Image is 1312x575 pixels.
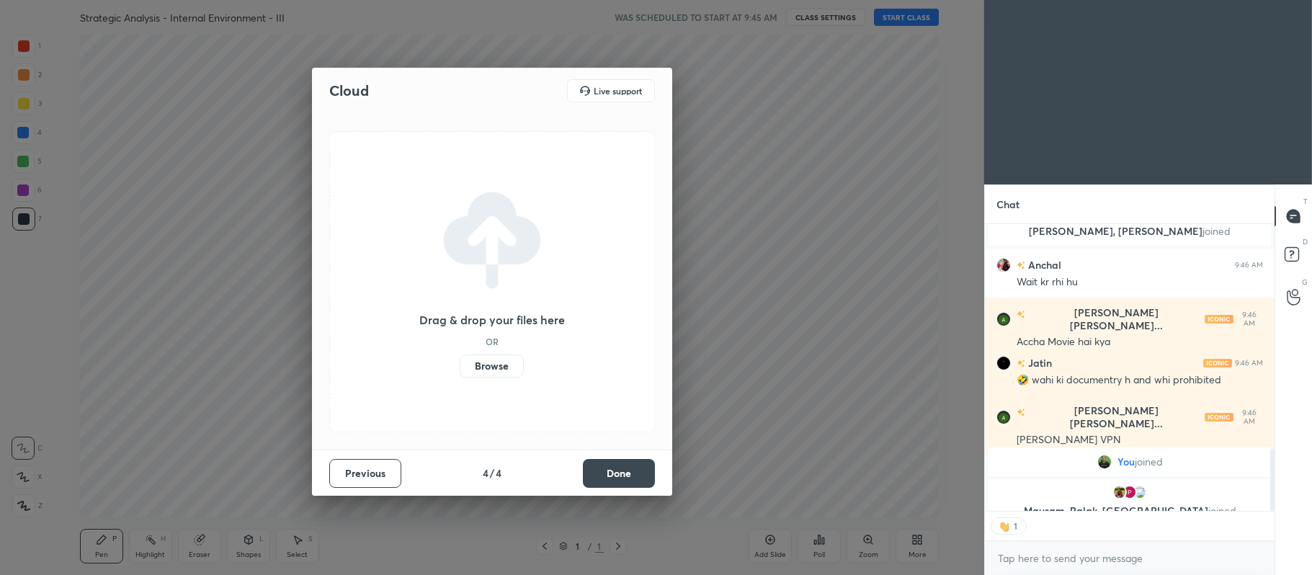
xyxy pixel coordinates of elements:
[483,465,488,481] h4: 4
[997,226,1262,237] p: [PERSON_NAME], [PERSON_NAME]
[1017,311,1025,318] img: no-rating-badge.077c3623.svg
[999,519,1013,533] img: waving_hand.png
[1303,196,1308,207] p: T
[1236,311,1262,328] div: 9:46 AM
[1134,456,1162,468] span: joined
[490,465,494,481] h4: /
[1236,409,1262,426] div: 9:46 AM
[1235,359,1263,367] div: 9:46 AM
[1025,404,1205,430] h6: [PERSON_NAME] [PERSON_NAME]...
[1204,315,1233,324] img: iconic-light.a09c19a4.png
[1017,262,1025,269] img: no-rating-badge.077c3623.svg
[583,459,655,488] button: Done
[419,314,565,326] h3: Drag & drop your files here
[996,258,1011,272] img: 710aac374af743619e52c97fb02a3c35.jpg
[985,185,1031,223] p: Chat
[1017,373,1263,388] div: 🤣 wahi ki documentry h and whi prohibited
[1013,520,1019,532] div: 1
[1123,485,1137,499] img: 63772b24ffa24ce291a366b4d0d47048.32409854_3
[1017,360,1025,367] img: no-rating-badge.077c3623.svg
[1203,359,1232,367] img: iconic-light.a09c19a4.png
[996,356,1011,370] img: 2e47f466dc1b4a1993c60eb4d87bd573.jpg
[1112,485,1127,499] img: 4c432adf20b24afc979e178260aed123.jpg
[1208,504,1236,517] span: joined
[1017,275,1263,290] div: Wait kr rhi hu
[1235,261,1263,269] div: 9:46 AM
[496,465,501,481] h4: 4
[996,410,1011,424] img: f90d4b9ded47427eaad53f4e22506219.png
[1204,413,1233,422] img: iconic-light.a09c19a4.png
[594,86,642,95] h5: Live support
[1302,277,1308,287] p: G
[1097,455,1111,469] img: 1b2d820965364134af14a78726495715.jpg
[1025,306,1205,332] h6: [PERSON_NAME] [PERSON_NAME]...
[1133,485,1147,499] img: 3
[1202,224,1231,238] span: joined
[1017,335,1263,349] div: Accha Movie hai kya
[1303,236,1308,247] p: D
[329,459,401,488] button: Previous
[996,312,1011,326] img: f90d4b9ded47427eaad53f4e22506219.png
[1017,409,1025,416] img: no-rating-badge.077c3623.svg
[486,337,499,346] h5: OR
[1117,456,1134,468] span: You
[1025,355,1052,370] h6: Jatin
[997,505,1262,517] p: Mausam, Palak, [GEOGRAPHIC_DATA]
[329,81,369,100] h2: Cloud
[1017,433,1263,447] div: [PERSON_NAME] VPN
[985,224,1275,511] div: grid
[1025,257,1061,272] h6: Anchal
